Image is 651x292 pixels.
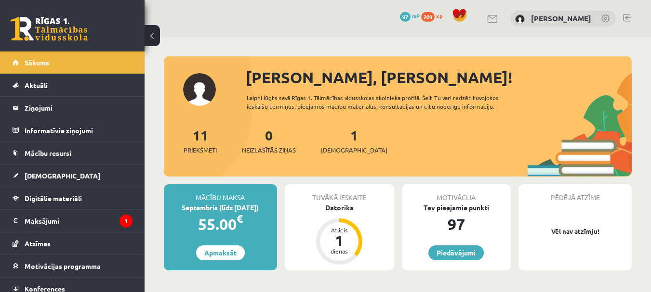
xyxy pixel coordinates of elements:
[25,194,82,203] span: Digitālie materiāli
[531,13,591,23] a: [PERSON_NAME]
[11,17,88,41] a: Rīgas 1. Tālmācības vidusskola
[421,12,447,20] a: 209 xp
[325,248,354,254] div: dienas
[400,12,411,22] span: 97
[285,203,394,266] a: Datorika Atlicis 1 dienas
[523,227,627,236] p: Vēl nav atzīmju!
[515,14,525,24] img: Jeļizaveta Kudrjavceva
[402,203,511,213] div: Tev pieejamie punkti
[13,51,133,74] a: Sākums
[13,255,133,277] a: Motivācijas programma
[242,145,296,155] span: Neizlasītās ziņas
[13,74,133,96] a: Aktuāli
[25,262,101,270] span: Motivācijas programma
[436,12,442,20] span: xp
[164,184,277,203] div: Mācību maksa
[247,93,528,111] div: Laipni lūgts savā Rīgas 1. Tālmācības vidusskolas skolnieka profilā. Šeit Tu vari redzēt tuvojošo...
[237,212,243,226] span: €
[184,145,217,155] span: Priekšmeti
[321,145,387,155] span: [DEMOGRAPHIC_DATA]
[13,232,133,254] a: Atzīmes
[285,184,394,203] div: Tuvākā ieskaite
[25,239,51,248] span: Atzīmes
[321,127,387,155] a: 1[DEMOGRAPHIC_DATA]
[164,203,277,213] div: Septembris (līdz [DATE])
[402,213,511,236] div: 97
[242,127,296,155] a: 0Neizlasītās ziņas
[325,227,354,233] div: Atlicis
[13,165,133,187] a: [DEMOGRAPHIC_DATA]
[400,12,420,20] a: 97 mP
[13,119,133,141] a: Informatīvie ziņojumi
[184,127,217,155] a: 11Priekšmeti
[246,66,632,89] div: [PERSON_NAME], [PERSON_NAME]!
[13,97,133,119] a: Ziņojumi
[25,81,48,89] span: Aktuāli
[402,184,511,203] div: Motivācija
[412,12,420,20] span: mP
[13,187,133,209] a: Digitālie materiāli
[196,245,245,260] a: Apmaksāt
[13,210,133,232] a: Maksājumi1
[25,210,133,232] legend: Maksājumi
[120,215,133,228] i: 1
[518,184,632,203] div: Pēdējā atzīme
[25,171,100,180] span: [DEMOGRAPHIC_DATA]
[164,213,277,236] div: 55.00
[25,119,133,141] legend: Informatīvie ziņojumi
[25,97,133,119] legend: Ziņojumi
[13,142,133,164] a: Mācību resursi
[421,12,435,22] span: 209
[25,149,71,157] span: Mācību resursi
[25,58,49,67] span: Sākums
[428,245,484,260] a: Piedāvājumi
[325,233,354,248] div: 1
[285,203,394,213] div: Datorika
